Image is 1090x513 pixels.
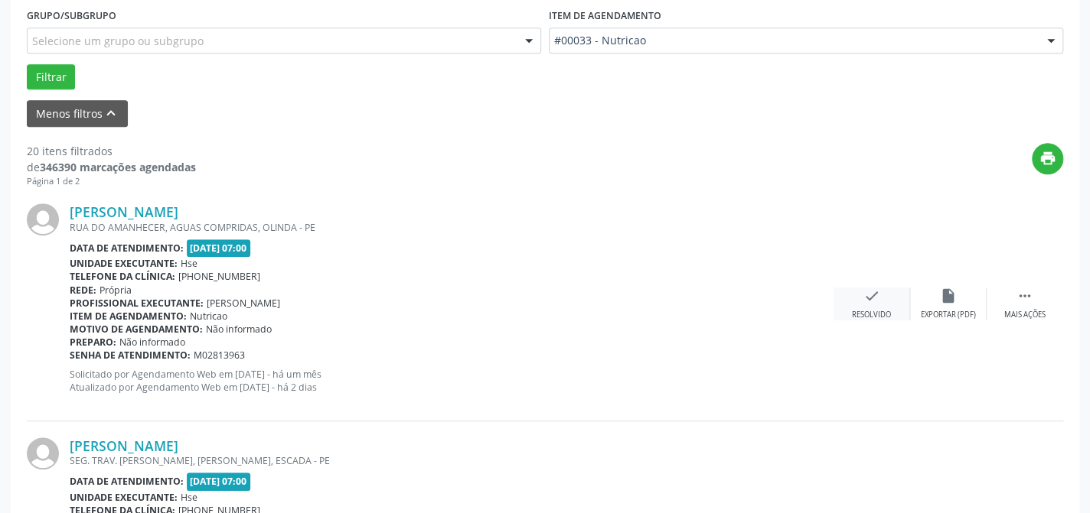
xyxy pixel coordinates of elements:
b: Preparo: [70,336,116,349]
b: Telefone da clínica: [70,270,175,283]
div: RUA DO AMANHECER, AGUAS COMPRIDAS, OLINDA - PE [70,221,834,234]
img: img [27,203,59,235]
span: Não informado [119,336,185,349]
span: Selecione um grupo ou subgrupo [32,33,204,49]
span: [DATE] 07:00 [187,472,251,490]
div: de [27,159,196,175]
b: Data de atendimento: [70,242,184,255]
span: Não informado [206,323,272,336]
a: [PERSON_NAME] [70,203,178,220]
div: Exportar (PDF) [921,310,976,320]
button: Filtrar [27,64,75,90]
i: print [1039,150,1056,167]
b: Senha de atendimento: [70,349,191,362]
p: Solicitado por Agendamento Web em [DATE] - há um mês Atualizado por Agendamento Web em [DATE] - h... [70,368,834,394]
div: Resolvido [852,310,891,320]
div: SEG. TRAV. [PERSON_NAME], [PERSON_NAME], ESCADA - PE [70,454,834,467]
b: Unidade executante: [70,491,178,504]
i:  [1017,287,1033,304]
span: Nutricao [190,310,227,323]
div: Página 1 de 2 [27,175,196,188]
span: [PERSON_NAME] [207,297,280,310]
button: Menos filtroskeyboard_arrow_up [27,100,128,127]
b: Item de agendamento: [70,310,187,323]
span: M02813963 [194,349,245,362]
i: keyboard_arrow_up [103,105,119,122]
strong: 346390 marcações agendadas [40,160,196,174]
b: Motivo de agendamento: [70,323,203,336]
span: Própria [100,284,132,297]
b: Data de atendimento: [70,475,184,488]
i: check [863,287,880,304]
button: print [1032,143,1063,174]
span: [PHONE_NUMBER] [178,270,260,283]
span: Hse [181,491,197,504]
span: Hse [181,257,197,270]
div: Mais ações [1004,310,1046,320]
b: Profissional executante: [70,297,204,310]
span: #00033 - Nutricao [554,33,1032,48]
div: 20 itens filtrados [27,143,196,159]
b: Rede: [70,284,96,297]
span: [DATE] 07:00 [187,239,251,257]
label: Grupo/Subgrupo [27,4,116,28]
img: img [27,437,59,469]
b: Unidade executante: [70,257,178,270]
i: insert_drive_file [940,287,957,304]
a: [PERSON_NAME] [70,437,178,454]
label: Item de agendamento [549,4,661,28]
